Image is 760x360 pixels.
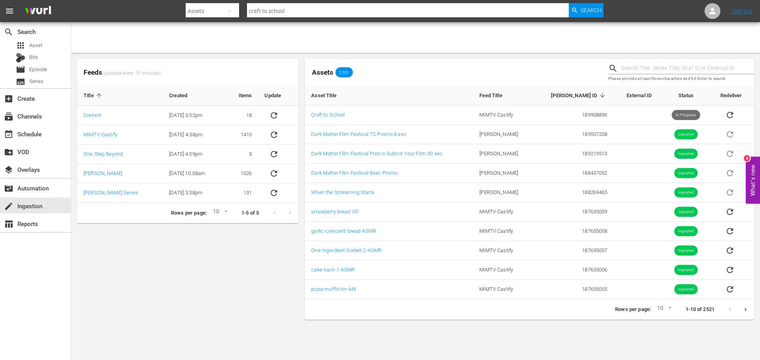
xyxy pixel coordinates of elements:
span: Search [581,3,602,17]
th: Feed Title [473,85,533,106]
td: MIMTV Castify [473,241,533,260]
a: pizza-muffin-tin-MX [311,286,356,292]
td: 187635006 [533,260,614,280]
td: 3 [225,145,258,164]
td: 131 [225,183,258,203]
td: 18 [225,106,258,125]
button: Search [569,3,604,17]
a: Craft to School [311,112,345,118]
span: VOD [4,147,13,157]
th: Status [658,85,714,106]
span: Asset [29,41,42,49]
a: MIMTV Castify [84,132,117,138]
button: Open Feedback Widget [746,156,760,204]
td: 1410 [225,125,258,145]
span: Asset Title [311,92,347,99]
span: Assets [312,68,333,76]
td: [PERSON_NAME] [473,144,533,164]
td: 189219513 [533,144,614,164]
span: Created [169,92,198,99]
table: sticky table [305,85,754,299]
span: Episode [29,66,47,74]
td: 188269465 [533,183,614,202]
span: Asset is in future lineups. Remove all episodes that contain this asset before redelivering [720,189,739,195]
td: 188437052 [533,164,614,183]
span: In Progress [672,112,700,118]
span: Reports [4,219,13,229]
a: One Step Beyond [84,151,123,157]
p: Please provide at least three characters and hit Enter to search [608,75,754,82]
span: Ingested [674,209,697,215]
a: Dark Matter Film Festival 8sec Promo [311,170,397,176]
p: Rows per page: [171,209,207,217]
td: 187635009 [533,202,614,222]
span: Asset is in future lineups. Remove all episodes that contain this asset before redelivering [720,131,739,137]
td: 1026 [225,164,258,183]
td: 189908896 [533,106,614,125]
th: External ID [614,85,658,106]
table: sticky table [77,86,298,203]
td: [PERSON_NAME] [473,183,533,202]
span: Overlays [4,165,13,175]
a: One-Ingredient-Sorbet-2-ASMR [311,247,382,253]
td: [PERSON_NAME] [473,125,533,144]
span: Asset is in future lineups. Remove all episodes that contain this asset before redelivering [720,150,739,156]
td: MIMTV Castify [473,280,533,299]
td: 189507208 [533,125,614,144]
span: Title [84,92,104,99]
span: Create [4,94,13,104]
span: Ingested [674,170,697,176]
span: Ingested [674,286,697,292]
span: Schedule [4,130,13,139]
a: Dark Matter Film Festival TC Promo 8 sec [311,131,407,137]
td: MIMTV Castify [473,202,533,222]
td: 187635007 [533,241,614,260]
th: Update [258,86,298,106]
a: When the Screaming Starts [311,189,374,195]
a: [PERSON_NAME] Series [84,190,138,196]
input: Search Title, Series Title, Wurl ID or External ID [621,62,754,74]
p: 1-10 of 2521 [686,306,714,313]
td: [PERSON_NAME] [473,164,533,183]
img: ans4CAIJ8jUAAAAAAAAAAAAAAAAAAAAAAAAgQb4GAAAAAAAAAAAAAAAAAAAAAAAAJMjXAAAAAAAAAAAAAAAAAAAAAAAAgAT5G... [19,2,57,21]
span: Series [29,77,44,85]
td: [DATE] 4:09pm [163,145,225,164]
td: 187635005 [533,280,614,299]
a: Content [84,112,101,118]
td: [DATE] 3:52pm [163,106,225,125]
th: Redeliver [714,85,754,106]
div: 8 [744,155,750,161]
td: [DATE] 10:08am [163,164,225,183]
span: Ingested [674,228,697,234]
a: strawberry-bread-VO [311,209,359,215]
button: Next page [738,302,753,317]
span: Ingestion [4,202,13,211]
p: 1-5 of 5 [241,209,259,217]
span: (updated every 15 minutes) [102,70,160,77]
span: Feeds [77,66,298,79]
span: [PERSON_NAME] ID [551,92,607,99]
a: garlic-crescent-bread-ASMR [311,228,376,234]
span: Series [16,77,25,87]
span: 2,521 [335,70,353,75]
span: Ingested [674,248,697,254]
td: [DATE] 4:38pm [163,125,225,145]
td: MIMTV Castify [473,260,533,280]
div: 10 [654,303,673,315]
a: [PERSON_NAME] [84,170,122,176]
p: Rows per page: [615,306,651,313]
a: Dark Matter Film Festival Promo Submit Your Film 30 sec [311,151,443,156]
a: Sign Out [732,8,752,14]
span: Ingested [674,190,697,196]
td: 187635008 [533,222,614,241]
span: Channels [4,112,13,121]
th: Items [225,86,258,106]
span: Bits [29,53,38,61]
span: Asset [16,41,25,50]
td: MIMTV Castify [473,222,533,241]
span: Automation [4,184,13,193]
span: menu [5,6,14,16]
span: Search [4,27,13,37]
div: 10 [210,207,229,219]
span: Ingested [674,132,697,138]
